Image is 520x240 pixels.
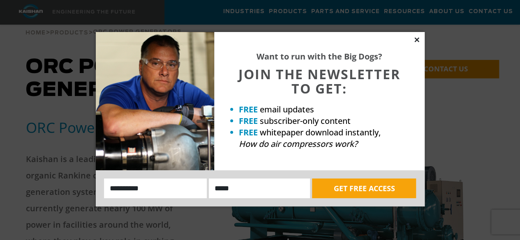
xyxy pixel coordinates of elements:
input: Email [209,178,310,198]
span: subscriber-only content [260,115,351,126]
strong: FREE [239,104,258,115]
span: whitepaper download instantly, [260,127,381,138]
strong: FREE [239,127,258,138]
span: email updates [260,104,314,115]
button: Close [413,36,421,43]
button: GET FREE ACCESS [312,178,416,198]
input: Name: [104,178,207,198]
span: JOIN THE NEWSLETTER TO GET: [238,65,400,97]
strong: FREE [239,115,258,126]
em: How do air compressors work? [239,138,358,149]
strong: Want to run with the Big Dogs? [257,51,382,62]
